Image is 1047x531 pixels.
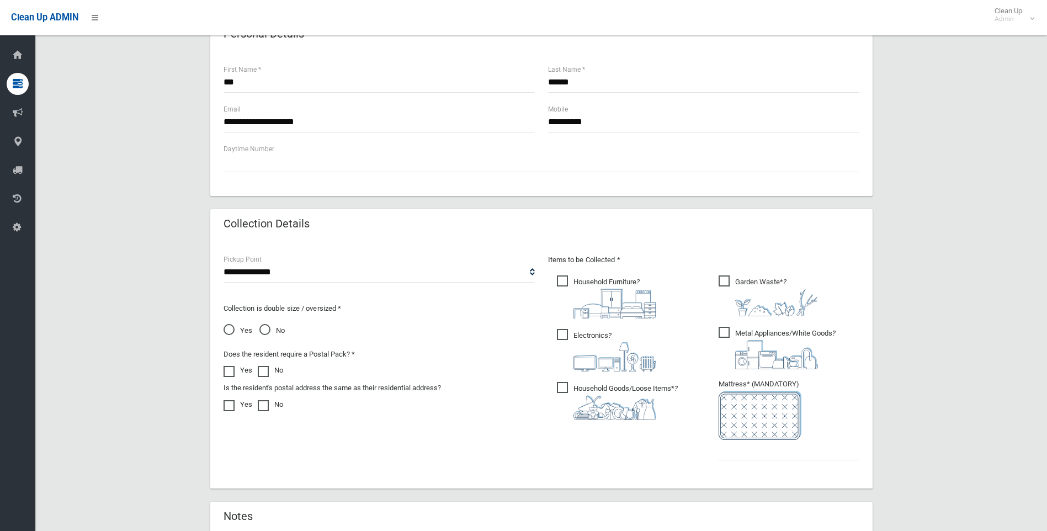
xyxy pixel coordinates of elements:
[573,395,656,420] img: b13cc3517677393f34c0a387616ef184.png
[735,340,818,369] img: 36c1b0289cb1767239cdd3de9e694f19.png
[735,329,836,369] i: ?
[573,384,678,420] i: ?
[719,391,801,440] img: e7408bece873d2c1783593a074e5cb2f.png
[224,364,252,377] label: Yes
[224,398,252,411] label: Yes
[719,275,818,316] span: Garden Waste*
[557,382,678,420] span: Household Goods/Loose Items*
[258,364,283,377] label: No
[210,506,266,527] header: Notes
[719,327,836,369] span: Metal Appliances/White Goods
[548,253,859,267] p: Items to be Collected *
[210,213,323,235] header: Collection Details
[573,278,656,318] i: ?
[573,289,656,318] img: aa9efdbe659d29b613fca23ba79d85cb.png
[557,329,656,371] span: Electronics
[719,380,859,440] span: Mattress* (MANDATORY)
[224,348,355,361] label: Does the resident require a Postal Pack? *
[224,324,252,337] span: Yes
[557,275,656,318] span: Household Furniture
[989,7,1033,23] span: Clean Up
[224,302,535,315] p: Collection is double size / oversized *
[259,324,285,337] span: No
[258,398,283,411] label: No
[573,342,656,371] img: 394712a680b73dbc3d2a6a3a7ffe5a07.png
[11,12,78,23] span: Clean Up ADMIN
[224,381,441,395] label: Is the resident's postal address the same as their residential address?
[995,15,1022,23] small: Admin
[735,278,818,316] i: ?
[573,331,656,371] i: ?
[735,289,818,316] img: 4fd8a5c772b2c999c83690221e5242e0.png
